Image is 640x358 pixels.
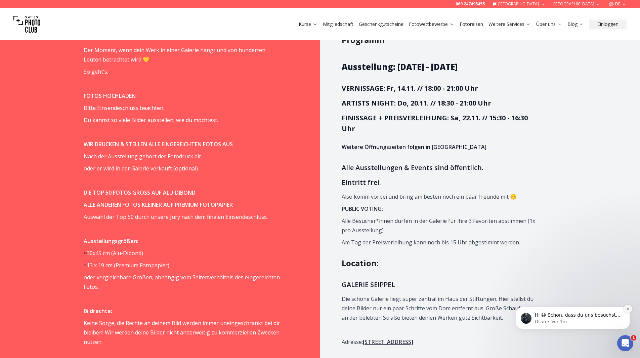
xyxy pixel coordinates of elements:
[13,11,40,38] img: Swiss photo club
[567,21,584,28] a: Blog
[363,338,413,346] a: [STREET_ADDRESS]
[409,21,454,28] a: Fotowettbewerbe
[84,274,280,290] span: oder vergleichbare Größen, abhängig vom Seitenverhältnis des eingereichten Fotos.
[84,141,233,148] strong: WIR DRUCKEN & STELLEN ALLE EINGEREICHTEN FOTOS AUS
[356,19,406,29] button: Geschenkgutscheine
[342,258,557,269] h2: Location :
[406,19,457,29] button: Fotowettbewerbe
[84,153,203,160] span: Nach der Ausstellung gehört der Fotodruck dir,
[84,262,87,269] span: ≈
[296,19,320,29] button: Kurse
[342,163,483,172] span: Alle Ausstellungen & Events sind öffentlich.
[631,335,636,341] span: 1
[342,143,486,151] strong: Weitere Öffnungszeiten folgen in [GEOGRAPHIC_DATA]
[84,248,280,258] p: 30x45 cm (
[113,249,143,257] span: Alu-Dibond)
[84,319,280,346] span: Keine Sorge, die Rechte an deinem Bild werden immer uneingeschränkt bei dir bleiben! Wir werden d...
[342,279,538,290] h3: GALERIE SEIPPEL
[342,337,538,347] p: Adresse:
[84,237,138,245] strong: Ausstellungsgrößen:
[84,116,218,124] span: Du kannst so viele Bilder ausstellen, wie du möchtest.
[534,19,565,29] button: Über uns
[84,45,280,64] p: Der Moment, wenn dein Werk in einer Galerie hängt und von hunderten Leuten betrachtet wird 💛
[118,40,127,49] button: Dismiss notification
[342,178,381,187] span: Eintritt frei.
[457,19,486,29] button: Fotoreisen
[29,54,116,60] p: Message from Osan, sent Vor 1m
[15,48,26,59] img: Profile image for Osan
[617,335,633,351] iframe: Intercom live chat
[84,189,196,196] strong: DIE TOP 50 FOTOS GROSS AUF ALU-DIBOND
[342,61,458,72] strong: Ausstellung: [DATE] - [DATE]
[84,165,199,172] span: oder er wird in der Galerie verkauft (optional).
[342,294,538,322] p: Die schöne Galerie liegt super zentral im Haus der Stiftungen. Hier stellst du deine Bilder nur e...
[84,92,136,100] strong: FOTOS HOCHLADEN
[565,19,587,29] button: Blog
[87,262,116,269] span: 13 x 19 cm (
[320,19,356,29] button: Mitgliedschaft
[323,21,353,28] a: Mitgliedschaft
[486,19,534,29] button: Weitere Services
[342,98,491,108] strong: ARTISTS NIGHT: Do, 20.11. // 18:30 - 21:00 Uhr
[460,21,483,28] a: Fotoreisen
[506,265,640,340] iframe: Intercom notifications Nachricht
[84,104,164,112] span: Bitte Einsendeschluss beachten.
[84,201,233,208] strong: ALLE ANDEREN FOTOS KLEINER AUF PREMIUM FOTOPAPIER
[299,21,317,28] a: Kurse
[84,249,87,257] span: ≈
[342,216,538,235] p: Alle Besucher*innen dürfen in der Galerie für ihre 3 Favoriten abstimmen (1x pro Ausstellung).
[456,1,485,7] a: 069 247495455
[84,213,268,221] span: Auswahl der Top 50 durch unsere Jury nach dem finalen Einsendeschluss.
[342,193,517,200] span: Also komm vorbei und bring am besten noch ein paar Freunde mit 😊
[342,84,478,93] strong: VERNISSAGE: Fr, 14.11. // 18:00 - 21:00 Uhr
[589,19,627,29] button: Einloggen
[342,238,538,247] p: Am Tag der Preisverleihung kann noch bis 15 Uhr abgestimmt werden.
[84,261,280,270] p: Premium Fotopapier)
[84,307,112,315] strong: Bildrechte:
[342,205,383,212] strong: PUBLIC VOTING:
[536,21,562,28] a: Über uns
[342,113,528,133] strong: FINISSAGE + PREISVERLEIHUNG: Sa, 22.11. // 15:30 - 16:30 Uhr
[488,21,531,28] a: Weitere Services
[359,21,403,28] a: Geschenkgutscheine
[29,48,115,67] span: Hi 😀 Schön, dass du uns besuchst. Stell' uns gerne jederzeit Fragen oder hinterlasse ein Feedback.
[84,67,280,76] p: So geht's:
[10,42,124,65] div: message notification from Osan, Vor 1m. Hi 😀 Schön, dass du uns besuchst. Stell' uns gerne jederz...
